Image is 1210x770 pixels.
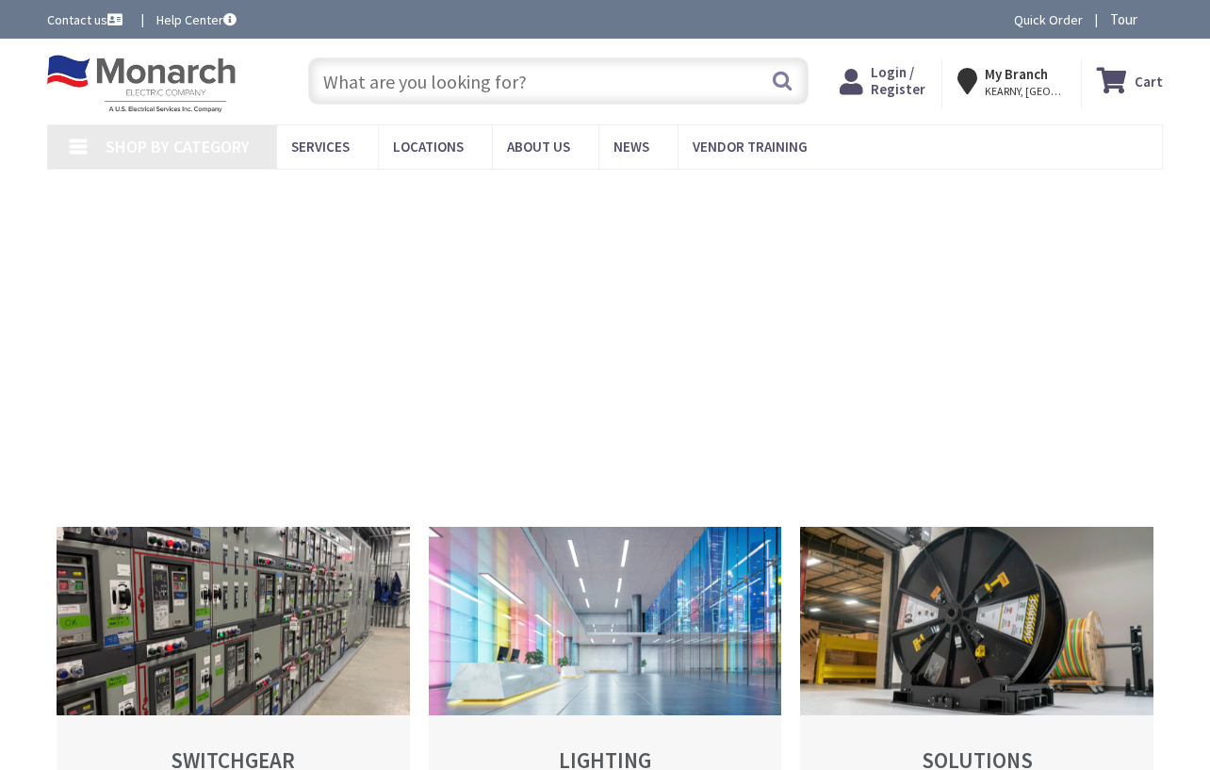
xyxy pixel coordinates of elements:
[1014,10,1083,29] a: Quick Order
[308,57,809,105] input: What are you looking for?
[985,65,1048,83] strong: My Branch
[985,84,1065,99] span: KEARNY, [GEOGRAPHIC_DATA]
[693,138,808,156] span: Vendor Training
[47,55,236,113] img: Monarch Electric Company
[47,10,126,29] a: Contact us
[871,63,925,98] span: Login / Register
[1135,64,1163,98] strong: Cart
[507,138,570,156] span: About Us
[106,136,250,157] span: Shop By Category
[156,10,237,29] a: Help Center
[1110,10,1158,28] span: Tour
[393,138,464,156] span: Locations
[840,64,925,98] a: Login / Register
[291,138,350,156] span: Services
[1097,64,1163,98] a: Cart
[613,138,649,156] span: News
[957,64,1065,98] div: My Branch KEARNY, [GEOGRAPHIC_DATA]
